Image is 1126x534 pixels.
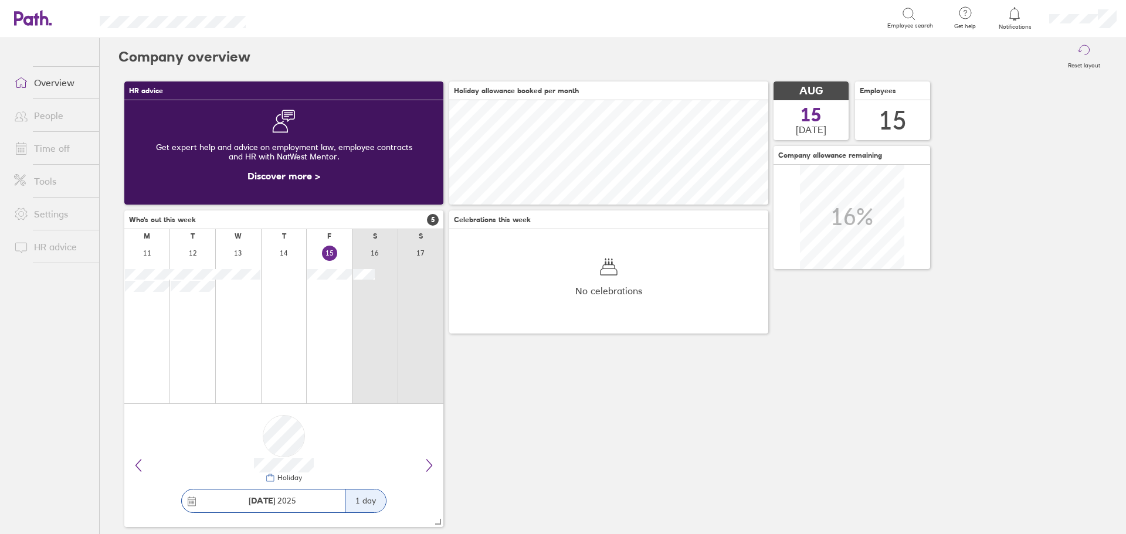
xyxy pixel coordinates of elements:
a: Tools [5,169,99,193]
a: Discover more > [247,170,320,182]
span: Celebrations this week [454,216,531,224]
div: S [419,232,423,240]
span: 2025 [249,496,296,505]
span: Employees [860,87,896,95]
h2: Company overview [118,38,250,76]
div: W [235,232,242,240]
a: HR advice [5,235,99,259]
div: 1 day [345,489,386,512]
div: 15 [879,106,907,135]
span: Holiday allowance booked per month [454,87,579,95]
button: Reset layout [1061,38,1107,76]
a: Time off [5,137,99,160]
a: Overview [5,71,99,94]
div: T [282,232,286,240]
span: Who's out this week [129,216,196,224]
span: No celebrations [575,285,642,296]
div: Holiday [275,474,302,482]
label: Reset layout [1061,59,1107,69]
span: Employee search [887,22,933,29]
span: Company allowance remaining [778,151,882,159]
span: Notifications [996,23,1034,30]
span: HR advice [129,87,163,95]
div: S [373,232,377,240]
div: M [144,232,150,240]
a: Notifications [996,6,1034,30]
div: F [327,232,331,240]
a: Settings [5,202,99,226]
a: People [5,104,99,127]
div: Search [277,12,307,23]
span: AUG [799,85,823,97]
div: T [191,232,195,240]
span: 15 [801,106,822,124]
span: [DATE] [796,124,826,135]
strong: [DATE] [249,495,275,506]
div: Get expert help and advice on employment law, employee contracts and HR with NatWest Mentor. [134,133,434,171]
span: 5 [427,214,439,226]
span: Get help [946,23,984,30]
